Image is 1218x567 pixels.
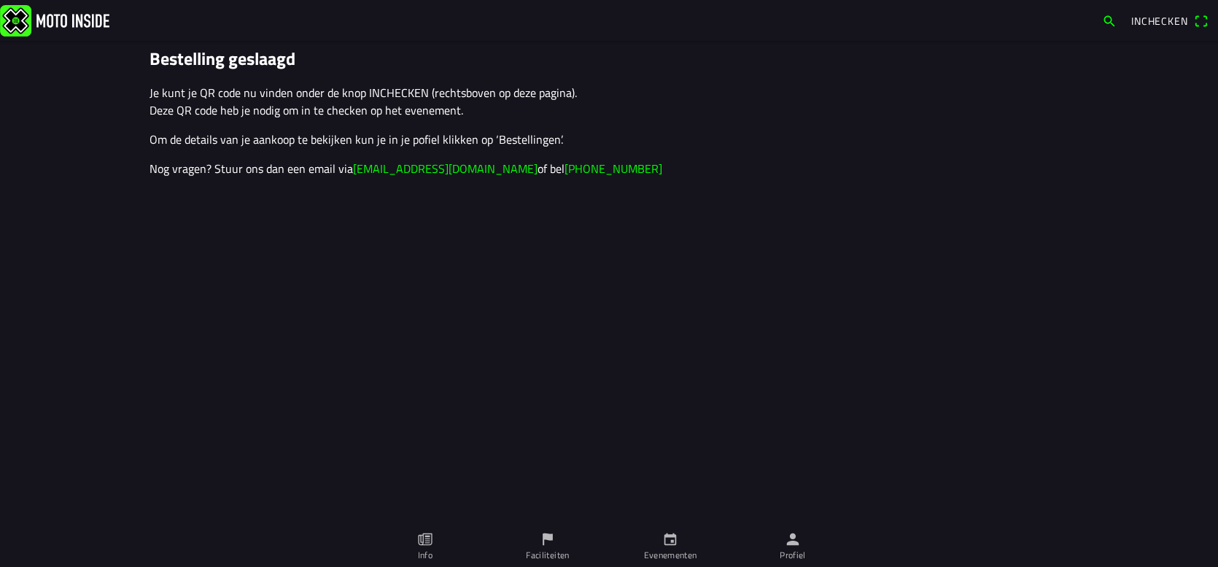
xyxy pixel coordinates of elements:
p: Je kunt je QR code nu vinden onder de knop INCHECKEN (rechtsboven op deze pagina). Deze QR code h... [150,84,1068,119]
ion-icon: person [785,531,801,547]
p: Om de details van je aankoop te bekijken kun je in je pofiel klikken op ‘Bestellingen’. [150,131,1068,148]
span: Inchecken [1131,13,1188,28]
ion-icon: flag [540,531,556,547]
a: Incheckenqr scanner [1124,8,1215,33]
ion-label: Faciliteiten [526,549,569,562]
h1: Bestelling geslaagd [150,48,1068,69]
a: [EMAIL_ADDRESS][DOMAIN_NAME] [353,160,538,177]
ion-icon: paper [417,531,433,547]
ion-label: Evenementen [644,549,697,562]
a: search [1095,8,1124,33]
ion-label: Info [418,549,432,562]
p: Nog vragen? Stuur ons dan een email via of bel [150,160,1068,177]
a: [PHONE_NUMBER] [565,160,662,177]
ion-label: Profiel [780,549,806,562]
ion-icon: calendar [662,531,678,547]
